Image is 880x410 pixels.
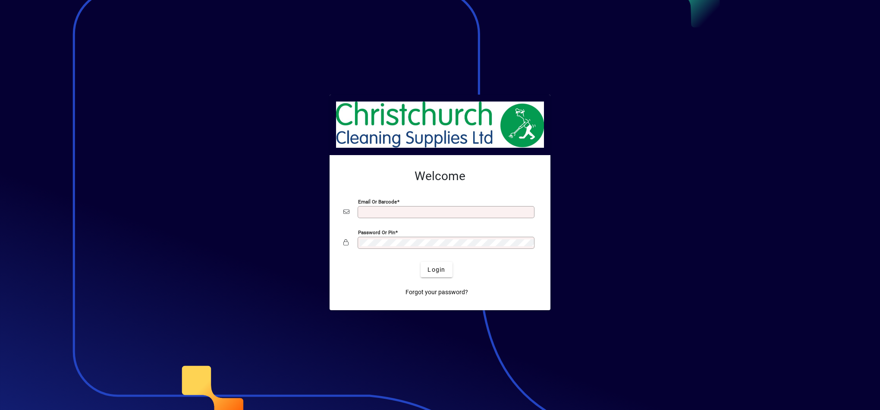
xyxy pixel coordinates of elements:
span: Forgot your password? [405,288,468,297]
mat-label: Password or Pin [358,229,395,235]
a: Forgot your password? [402,284,471,300]
mat-label: Email or Barcode [358,199,397,205]
span: Login [427,265,445,274]
button: Login [421,262,452,277]
h2: Welcome [343,169,537,184]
